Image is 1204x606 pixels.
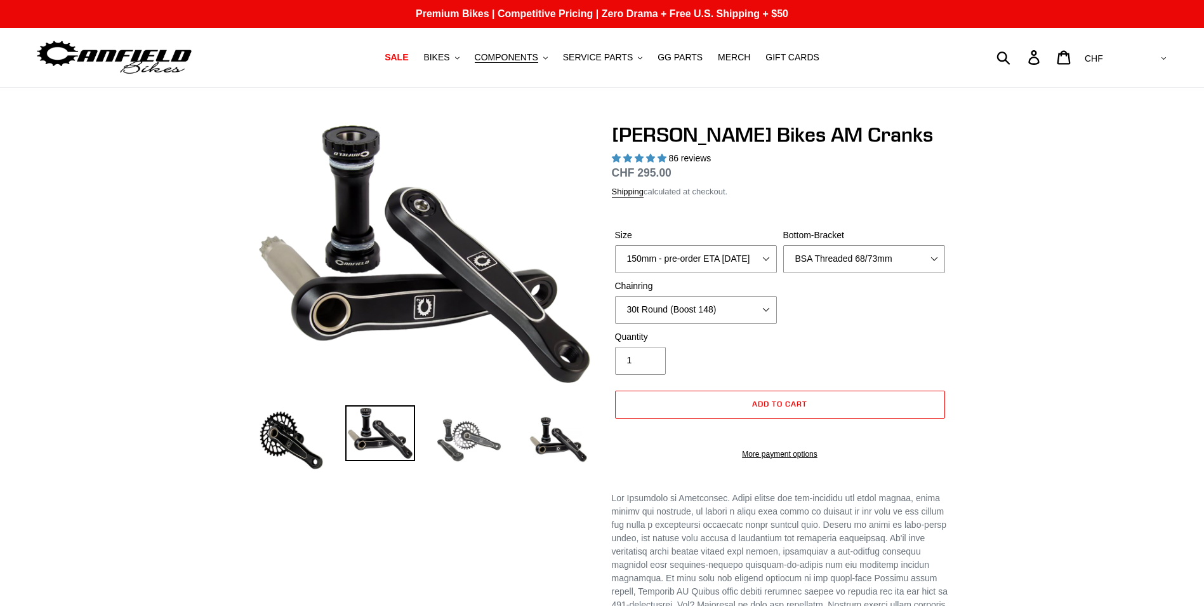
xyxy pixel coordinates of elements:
a: GIFT CARDS [759,49,826,66]
img: Load image into Gallery viewer, Canfield Cranks [345,405,415,461]
input: Search [1003,43,1036,71]
button: SERVICE PARTS [557,49,649,66]
span: SERVICE PARTS [563,52,633,63]
span: CHF 295.00 [612,166,671,179]
span: Add to cart [752,399,807,408]
span: GG PARTS [658,52,703,63]
img: Load image into Gallery viewer, CANFIELD-AM_DH-CRANKS [523,405,593,475]
span: COMPONENTS [475,52,538,63]
h1: [PERSON_NAME] Bikes AM Cranks [612,123,948,147]
a: Shipping [612,187,644,198]
span: GIFT CARDS [765,52,819,63]
label: Chainring [615,279,777,293]
button: BIKES [417,49,465,66]
button: COMPONENTS [468,49,554,66]
a: SALE [378,49,414,66]
button: Add to cart [615,391,945,419]
a: GG PARTS [651,49,709,66]
label: Quantity [615,330,777,344]
span: 86 reviews [668,153,711,163]
label: Bottom-Bracket [783,229,945,242]
img: Load image into Gallery viewer, Canfield Bikes AM Cranks [434,405,504,475]
img: Canfield Bikes [35,37,194,77]
span: BIKES [423,52,449,63]
span: 4.97 stars [612,153,669,163]
div: calculated at checkout. [612,185,948,198]
a: More payment options [615,448,945,460]
span: SALE [385,52,408,63]
img: Load image into Gallery viewer, Canfield Bikes AM Cranks [256,405,326,475]
span: MERCH [718,52,750,63]
label: Size [615,229,777,242]
a: MERCH [711,49,757,66]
